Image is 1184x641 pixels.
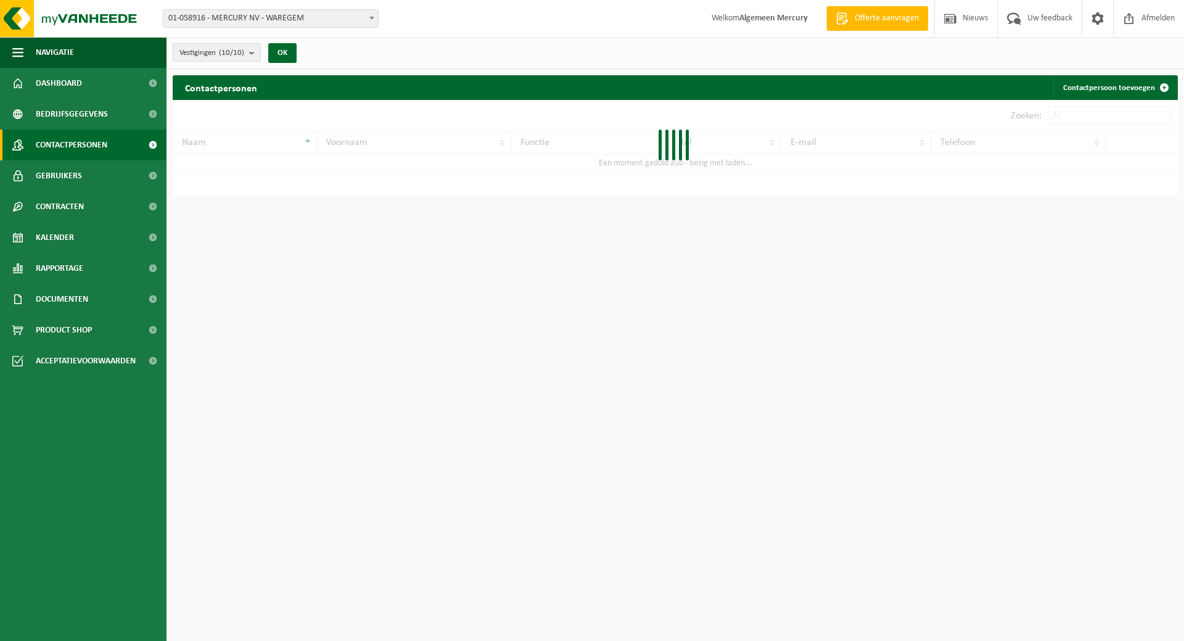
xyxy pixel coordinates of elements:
span: Contactpersonen [36,130,107,160]
span: Product Shop [36,315,92,345]
span: Contracten [36,191,84,222]
span: Vestigingen [179,44,244,62]
a: Contactpersoon toevoegen [1053,75,1177,100]
span: Navigatie [36,37,74,68]
span: Bedrijfsgegevens [36,99,108,130]
span: Offerte aanvragen [852,12,922,25]
span: Dashboard [36,68,82,99]
span: Gebruikers [36,160,82,191]
span: 01-058916 - MERCURY NV - WAREGEM [163,9,379,28]
strong: Algemeen Mercury [739,14,808,23]
span: Kalender [36,222,74,253]
button: Vestigingen(10/10) [173,43,261,62]
button: OK [268,43,297,63]
span: Documenten [36,284,88,315]
span: 01-058916 - MERCURY NV - WAREGEM [163,10,378,27]
span: Acceptatievoorwaarden [36,345,136,376]
count: (10/10) [219,49,244,57]
a: Offerte aanvragen [826,6,928,31]
h2: Contactpersonen [173,75,269,99]
span: Rapportage [36,253,83,284]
